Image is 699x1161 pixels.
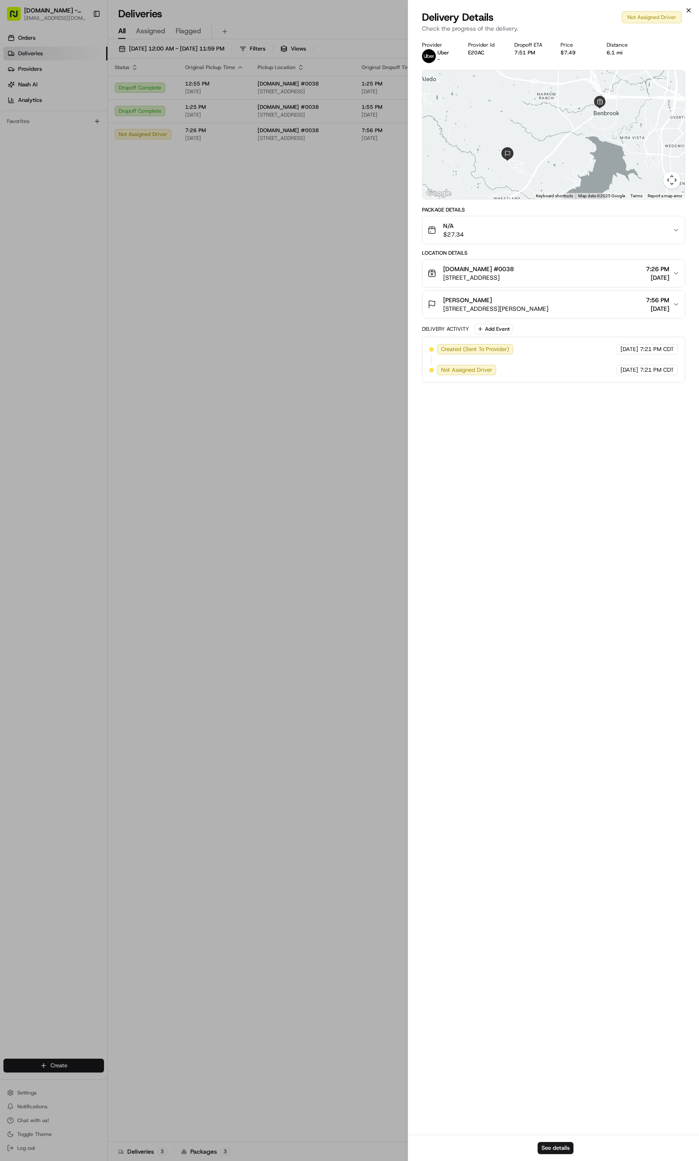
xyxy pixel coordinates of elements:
[607,41,639,48] div: Distance
[640,345,674,353] span: 7:21 PM CDT
[560,41,593,48] div: Price
[443,265,514,273] span: [DOMAIN_NAME] #0038
[69,122,142,138] a: 💻API Documentation
[620,345,638,353] span: [DATE]
[474,324,513,334] button: Add Event
[22,56,142,65] input: Clear
[73,127,80,133] div: 💻
[646,265,669,273] span: 7:26 PM
[443,296,492,304] span: [PERSON_NAME]
[422,49,436,63] img: uber-new-logo.jpeg
[443,221,464,230] span: N/A
[9,9,26,26] img: Nash
[578,193,625,198] span: Map data ©2025 Google
[29,83,142,92] div: Start new chat
[441,366,492,374] span: Not Assigned Driver
[422,216,685,244] button: N/A$27.34
[422,41,454,48] div: Provider
[82,126,139,134] span: API Documentation
[468,41,501,48] div: Provider Id
[422,10,494,24] span: Delivery Details
[630,193,642,198] a: Terms
[514,49,547,56] div: 7:51 PM
[425,188,453,199] a: Open this area in Google Maps (opens a new window)
[422,326,469,332] div: Delivery Activity
[9,127,16,133] div: 📗
[422,206,685,213] div: Package Details
[607,49,639,56] div: 6.1 mi
[640,366,674,374] span: 7:21 PM CDT
[17,126,66,134] span: Knowledge Base
[536,193,573,199] button: Keyboard shortcuts
[443,230,464,239] span: $27.34
[438,56,440,63] span: -
[438,49,449,56] span: Uber
[422,250,685,256] div: Location Details
[514,41,547,48] div: Dropoff ETA
[443,304,548,313] span: [STREET_ADDRESS][PERSON_NAME]
[560,49,593,56] div: $7.49
[61,146,104,153] a: Powered byPylon
[9,83,24,98] img: 1736555255976-a54dd68f-1ca7-489b-9aae-adbdc363a1c4
[147,85,157,96] button: Start new chat
[29,92,109,98] div: We're available if you need us!
[422,291,685,318] button: [PERSON_NAME][STREET_ADDRESS][PERSON_NAME]7:56 PM[DATE]
[422,259,685,287] button: [DOMAIN_NAME] #0038[STREET_ADDRESS]7:26 PM[DATE]
[425,188,453,199] img: Google
[422,24,685,33] p: Check the progress of the delivery.
[646,304,669,313] span: [DATE]
[663,171,680,189] button: Map camera controls
[441,345,509,353] span: Created (Sent To Provider)
[9,35,157,49] p: Welcome 👋
[648,193,682,198] a: Report a map error
[620,366,638,374] span: [DATE]
[538,1142,573,1154] button: See details
[443,273,514,282] span: [STREET_ADDRESS]
[646,296,669,304] span: 7:56 PM
[5,122,69,138] a: 📗Knowledge Base
[86,147,104,153] span: Pylon
[646,273,669,282] span: [DATE]
[468,49,484,56] button: E20AC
